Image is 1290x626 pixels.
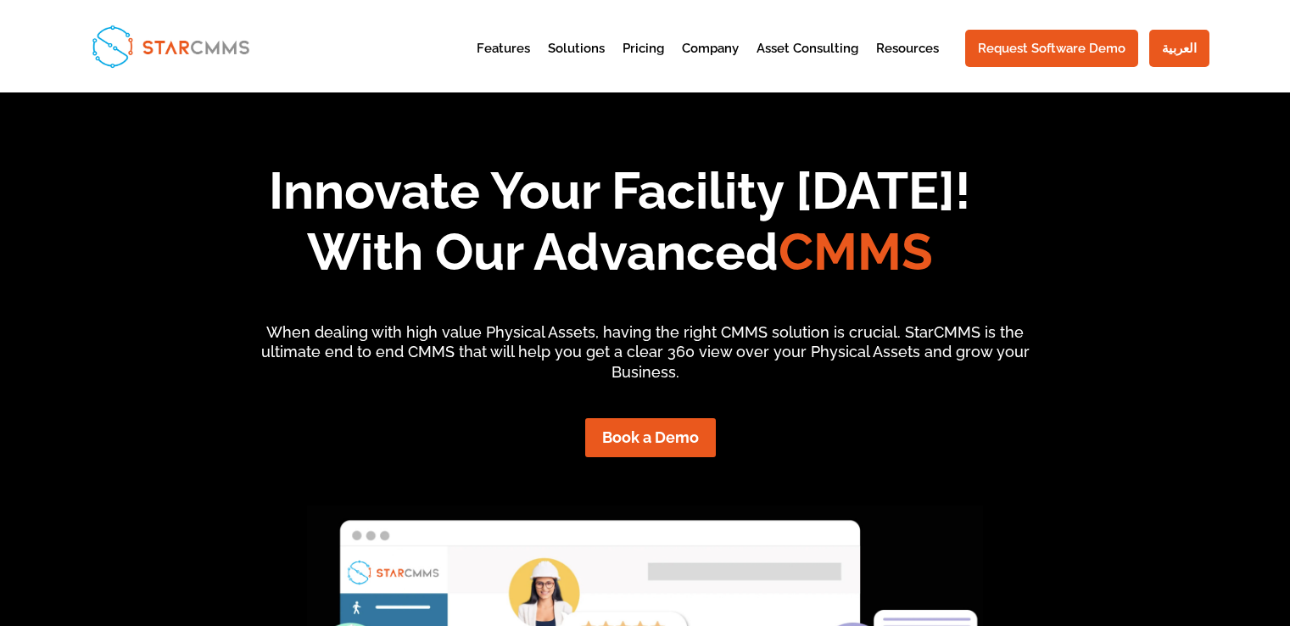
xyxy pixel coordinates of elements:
[1149,30,1209,67] a: العربية
[623,42,664,84] a: Pricing
[31,160,1209,291] h1: Innovate Your Facility [DATE]! With Our Advanced
[245,322,1045,383] p: When dealing with high value Physical Assets, having the right CMMS solution is crucial. StarCMMS...
[585,418,716,456] a: Book a Demo
[757,42,858,84] a: Asset Consulting
[85,18,257,74] img: StarCMMS
[779,222,933,282] span: CMMS
[876,42,939,84] a: Resources
[477,42,530,84] a: Features
[965,30,1138,67] a: Request Software Demo
[548,42,605,84] a: Solutions
[682,42,739,84] a: Company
